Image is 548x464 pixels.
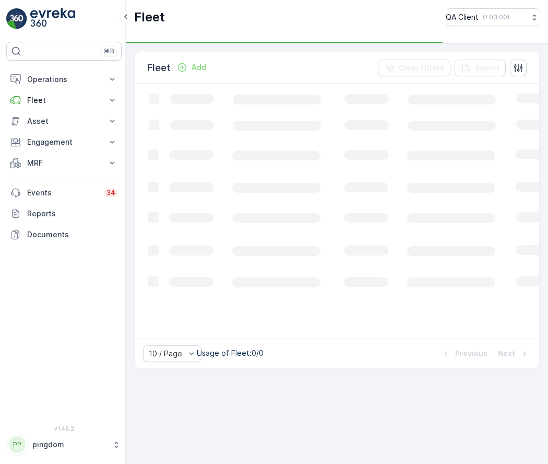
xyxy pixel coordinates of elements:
[27,188,98,198] p: Events
[30,8,75,29] img: logo_light-DOdMpM7g.png
[378,60,450,76] button: Clear Filters
[446,12,479,22] p: QA Client
[6,90,122,111] button: Fleet
[6,203,122,224] a: Reports
[6,153,122,173] button: MRF
[197,348,264,358] p: Usage of Fleet : 0/0
[27,116,101,126] p: Asset
[134,9,165,26] p: Fleet
[399,63,444,73] p: Clear Filters
[455,349,487,359] p: Previous
[147,61,171,75] p: Fleet
[9,436,26,453] div: PP
[483,13,509,21] p: ( +03:00 )
[6,8,27,29] img: logo
[27,158,101,168] p: MRF
[6,182,122,203] a: Events34
[6,111,122,132] button: Asset
[455,60,506,76] button: Export
[173,61,210,74] button: Add
[446,8,540,26] button: QA Client(+03:00)
[32,439,107,450] p: pingdom
[27,137,101,147] p: Engagement
[106,189,115,197] p: 34
[6,69,122,90] button: Operations
[192,62,206,73] p: Add
[27,95,101,106] p: Fleet
[104,47,114,55] p: ⌘B
[6,132,122,153] button: Engagement
[6,224,122,245] a: Documents
[27,74,101,85] p: Operations
[498,349,515,359] p: Next
[475,63,499,73] p: Export
[27,208,117,219] p: Reports
[27,229,117,240] p: Documents
[497,347,531,360] button: Next
[439,347,489,360] button: Previous
[6,425,122,432] span: v 1.49.2
[6,434,122,456] button: PPpingdom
